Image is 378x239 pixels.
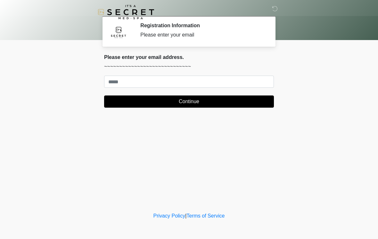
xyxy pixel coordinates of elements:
img: It's A Secret Med Spa Logo [98,5,154,19]
h2: Registration Information [140,22,264,29]
div: Please enter your email [140,31,264,39]
a: Privacy Policy [153,213,185,218]
a: | [185,213,186,218]
a: Terms of Service [186,213,225,218]
button: Continue [104,95,274,108]
h2: Please enter your email address. [104,54,274,60]
p: ~~~~~~~~~~~~~~~~~~~~~~~~~~~~~ [104,63,274,70]
img: Agent Avatar [109,22,128,42]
